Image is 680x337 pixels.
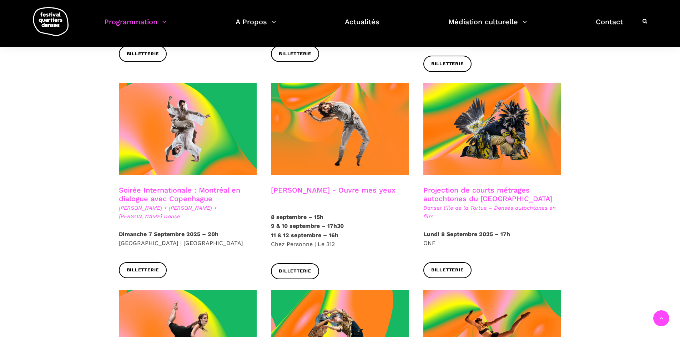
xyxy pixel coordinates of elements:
span: Danser l’Île de la Tortue – Danses autochtones en film [423,204,561,221]
span: Billetterie [279,50,311,58]
a: Billetterie [271,263,319,279]
strong: Dimanche 7 Septembre 2025 – 20h [119,231,218,238]
a: Médiation culturelle [448,16,527,37]
a: Soirée Internationale : Montréal en dialogue avec Copenhague [119,186,240,203]
a: Billetterie [119,262,167,278]
span: Billetterie [127,266,159,274]
p: [GEOGRAPHIC_DATA] | [GEOGRAPHIC_DATA] [119,230,257,248]
span: Billetterie [279,267,311,275]
a: Billetterie [271,46,319,62]
a: Actualités [345,16,379,37]
a: Billetterie [119,46,167,62]
p: ONF [423,230,561,248]
img: logo-fqd-med [33,7,69,36]
h3: Projection de courts métrages autochtones du [GEOGRAPHIC_DATA] [423,186,561,204]
span: [PERSON_NAME] + [PERSON_NAME] + [PERSON_NAME] Danse [119,204,257,221]
p: Chez Personne | Le 312 [271,213,409,249]
a: Contact [596,16,623,37]
a: Billetterie [423,262,472,278]
strong: Lundi 8 Septembre 2025 – 17h [423,231,510,238]
span: Billetterie [431,266,464,274]
strong: 8 septembre – 15h [271,214,323,220]
strong: 9 & 10 septembre – 17h30 11 & 12 septembre – 16h [271,223,344,239]
span: Billetterie [127,50,159,58]
a: Billetterie [423,56,472,72]
a: Programmation [104,16,167,37]
a: A Propos [236,16,276,37]
span: Billetterie [431,60,464,68]
h3: [PERSON_NAME] - Ouvre mes yeux [271,186,396,204]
